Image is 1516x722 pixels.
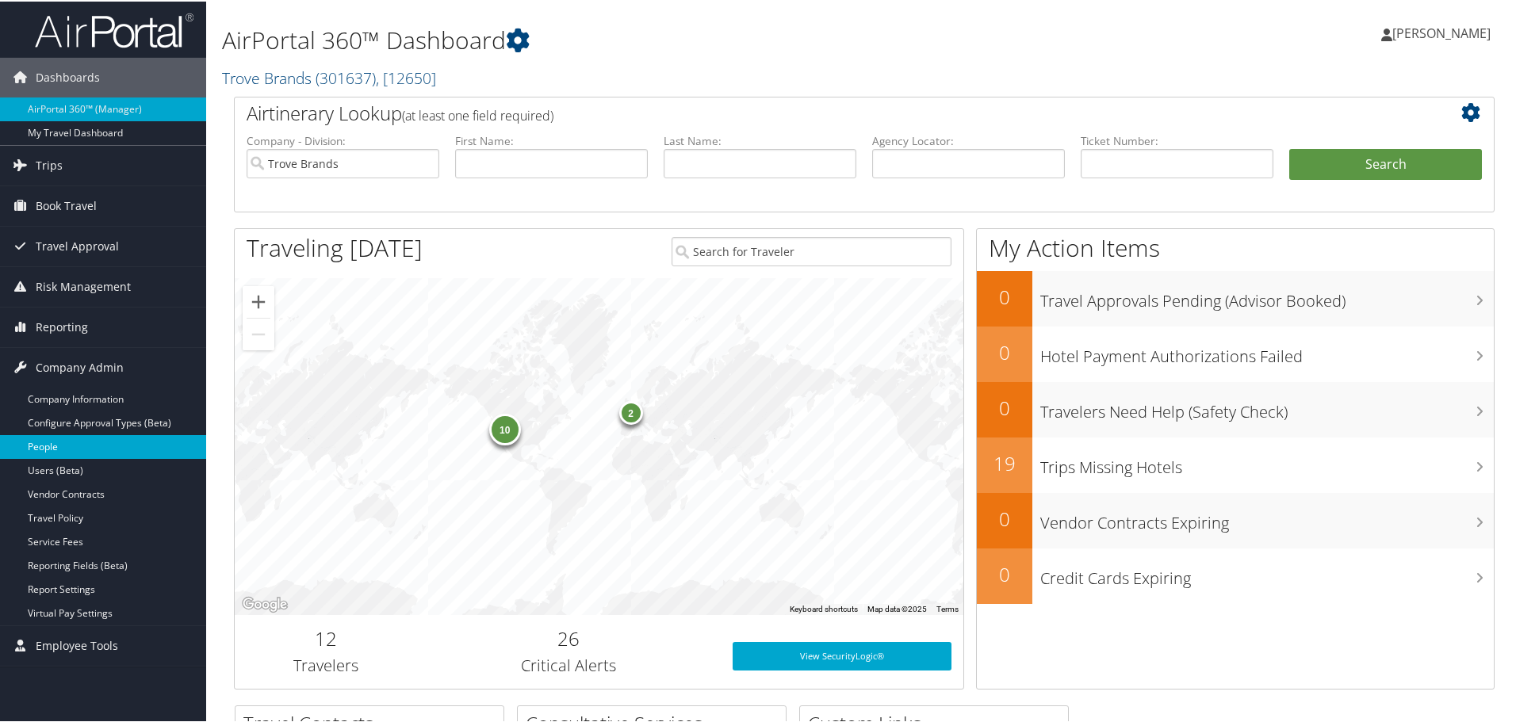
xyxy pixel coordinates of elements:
[429,624,709,651] h2: 26
[672,235,951,265] input: Search for Traveler
[977,436,1494,491] a: 19Trips Missing Hotels
[733,640,951,669] a: View SecurityLogic®
[936,603,959,612] a: Terms (opens in new tab)
[243,317,274,349] button: Zoom out
[977,325,1494,380] a: 0Hotel Payment Authorizations Failed
[872,132,1065,147] label: Agency Locator:
[222,22,1078,55] h1: AirPortal 360™ Dashboard
[977,393,1032,420] h2: 0
[1081,132,1273,147] label: Ticket Number:
[247,98,1377,125] h2: Airtinerary Lookup
[1040,392,1494,422] h3: Travelers Need Help (Safety Check)
[239,593,291,613] a: Open this area in Google Maps (opens a new window)
[1040,447,1494,477] h3: Trips Missing Hotels
[977,547,1494,602] a: 0Credit Cards Expiring
[977,269,1494,325] a: 0Travel Approvals Pending (Advisor Booked)
[977,504,1032,531] h2: 0
[977,230,1494,263] h1: My Action Items
[222,66,436,87] a: Trove Brands
[867,603,927,612] span: Map data ©2025
[488,412,520,444] div: 10
[1040,502,1494,533] h3: Vendor Contracts Expiring
[243,285,274,316] button: Zoom in
[36,225,119,265] span: Travel Approval
[1289,147,1482,179] button: Search
[35,10,193,48] img: airportal-logo.png
[376,66,436,87] span: , [ 12650 ]
[36,265,131,305] span: Risk Management
[316,66,376,87] span: ( 301637 )
[247,132,439,147] label: Company - Division:
[1381,8,1506,55] a: [PERSON_NAME]
[977,491,1494,547] a: 0Vendor Contracts Expiring
[1040,281,1494,311] h3: Travel Approvals Pending (Advisor Booked)
[247,624,405,651] h2: 12
[664,132,856,147] label: Last Name:
[36,625,118,664] span: Employee Tools
[977,560,1032,586] h2: 0
[977,338,1032,365] h2: 0
[36,346,124,386] span: Company Admin
[1040,336,1494,366] h3: Hotel Payment Authorizations Failed
[36,306,88,346] span: Reporting
[429,653,709,675] h3: Critical Alerts
[36,185,97,224] span: Book Travel
[247,653,405,675] h3: Travelers
[1040,558,1494,588] h3: Credit Cards Expiring
[36,56,100,96] span: Dashboards
[455,132,648,147] label: First Name:
[36,144,63,184] span: Trips
[1392,23,1491,40] span: [PERSON_NAME]
[977,449,1032,476] h2: 19
[618,399,642,422] div: 2
[977,282,1032,309] h2: 0
[239,593,291,613] img: Google
[790,602,858,613] button: Keyboard shortcuts
[247,230,423,263] h1: Traveling [DATE]
[977,380,1494,436] a: 0Travelers Need Help (Safety Check)
[402,105,553,123] span: (at least one field required)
